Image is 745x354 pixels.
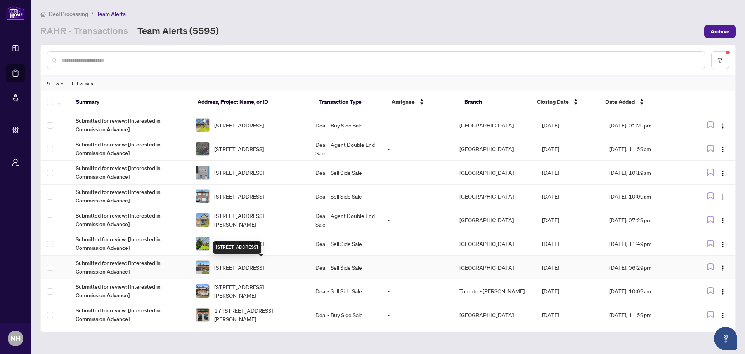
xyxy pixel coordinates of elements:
[76,259,183,276] span: Submitted for review: [Interested in Commission Advance]
[720,123,726,129] img: Logo
[453,279,536,303] td: Toronto - [PERSON_NAME]
[381,303,453,327] td: -
[381,185,453,208] td: -
[717,190,729,202] button: Logo
[537,98,569,106] span: Closing Date
[720,241,726,248] img: Logo
[309,208,381,232] td: Deal - Agent Double End Sale
[40,11,46,17] span: home
[214,121,264,129] span: [STREET_ADDRESS]
[711,51,729,69] button: filter
[458,91,531,113] th: Branch
[453,161,536,185] td: [GEOGRAPHIC_DATA]
[603,279,690,303] td: [DATE], 10:09am
[76,164,183,181] span: Submitted for review: [Interested in Commission Advance]
[91,9,94,18] li: /
[309,256,381,279] td: Deal - Sell Side Sale
[717,285,729,297] button: Logo
[603,185,690,208] td: [DATE], 10:09am
[717,119,729,131] button: Logo
[196,284,209,298] img: thumbnail-img
[536,208,603,232] td: [DATE]
[720,146,726,153] img: Logo
[12,159,19,166] span: user-switch
[720,194,726,200] img: Logo
[381,256,453,279] td: -
[309,232,381,256] td: Deal - Sell Side Sale
[196,213,209,227] img: thumbnail-img
[191,91,313,113] th: Address, Project Name, or ID
[381,161,453,185] td: -
[381,113,453,137] td: -
[385,91,458,113] th: Assignee
[453,256,536,279] td: [GEOGRAPHIC_DATA]
[453,185,536,208] td: [GEOGRAPHIC_DATA]
[720,289,726,295] img: Logo
[76,235,183,252] span: Submitted for review: [Interested in Commission Advance]
[453,303,536,327] td: [GEOGRAPHIC_DATA]
[704,25,736,38] button: Archive
[603,161,690,185] td: [DATE], 10:19am
[453,137,536,161] td: [GEOGRAPHIC_DATA]
[214,168,264,177] span: [STREET_ADDRESS]
[214,239,264,248] span: [STREET_ADDRESS]
[76,306,183,323] span: Submitted for review: [Interested in Commission Advance]
[536,137,603,161] td: [DATE]
[137,24,219,38] a: Team Alerts (5595)
[213,241,261,254] div: [STREET_ADDRESS]
[313,91,386,113] th: Transaction Type
[536,113,603,137] td: [DATE]
[603,256,690,279] td: [DATE], 06:29pm
[214,263,264,272] span: [STREET_ADDRESS]
[717,58,723,63] span: filter
[717,261,729,274] button: Logo
[603,137,690,161] td: [DATE], 11:59am
[381,137,453,161] td: -
[214,145,264,153] span: [STREET_ADDRESS]
[536,161,603,185] td: [DATE]
[309,279,381,303] td: Deal - Sell Side Sale
[6,6,25,20] img: logo
[76,188,183,205] span: Submitted for review: [Interested in Commission Advance]
[10,333,21,344] span: NH
[76,140,183,157] span: Submitted for review: [Interested in Commission Advance]
[76,211,183,228] span: Submitted for review: [Interested in Commission Advance]
[720,218,726,224] img: Logo
[309,161,381,185] td: Deal - Sell Side Sale
[720,265,726,271] img: Logo
[196,237,209,250] img: thumbnail-img
[605,98,635,106] span: Date Added
[41,76,735,91] div: 9 of Items
[49,10,88,17] span: Deal Processing
[196,119,209,132] img: thumbnail-img
[717,214,729,226] button: Logo
[309,113,381,137] td: Deal - Buy Side Sale
[720,170,726,176] img: Logo
[309,137,381,161] td: Deal - Agent Double End Sale
[717,309,729,321] button: Logo
[214,306,303,323] span: 17-[STREET_ADDRESS][PERSON_NAME]
[381,208,453,232] td: -
[196,308,209,321] img: thumbnail-img
[536,279,603,303] td: [DATE]
[214,211,303,228] span: [STREET_ADDRESS][PERSON_NAME]
[76,283,183,300] span: Submitted for review: [Interested in Commission Advance]
[720,312,726,319] img: Logo
[309,303,381,327] td: Deal - Buy Side Sale
[309,185,381,208] td: Deal - Sell Side Sale
[717,237,729,250] button: Logo
[40,24,128,38] a: RAHR - Transactions
[714,327,737,350] button: Open asap
[599,91,686,113] th: Date Added
[381,232,453,256] td: -
[453,232,536,256] td: [GEOGRAPHIC_DATA]
[531,91,599,113] th: Closing Date
[214,283,303,300] span: [STREET_ADDRESS][PERSON_NAME]
[536,303,603,327] td: [DATE]
[196,190,209,203] img: thumbnail-img
[392,98,415,106] span: Assignee
[196,166,209,179] img: thumbnail-img
[717,166,729,179] button: Logo
[214,192,264,201] span: [STREET_ADDRESS]
[196,261,209,274] img: thumbnail-img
